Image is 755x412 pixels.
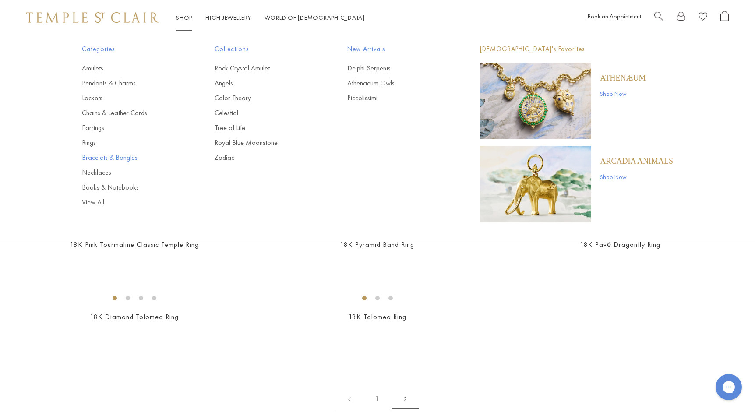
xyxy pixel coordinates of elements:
[215,138,312,148] a: Royal Blue Moonstone
[82,183,180,192] a: Books & Notebooks
[699,11,707,25] a: View Wishlist
[363,387,392,411] a: 1
[600,172,673,182] a: Shop Now
[82,63,180,73] a: Amulets
[90,312,179,321] a: 18K Diamond Tolomeo Ring
[82,168,180,177] a: Necklaces
[600,73,646,83] a: Athenæum
[588,12,641,20] a: Book an Appointment
[265,14,365,21] a: World of [DEMOGRAPHIC_DATA]World of [DEMOGRAPHIC_DATA]
[347,63,445,73] a: Delphi Serpents
[82,108,180,118] a: Chains & Leather Cords
[392,389,419,409] span: 2
[82,197,180,207] a: View All
[600,89,646,99] a: Shop Now
[347,93,445,103] a: Piccolissimi
[720,11,729,25] a: Open Shopping Bag
[654,11,663,25] a: Search
[349,312,406,321] a: 18K Tolomeo Ring
[82,93,180,103] a: Lockets
[215,123,312,133] a: Tree of Life
[711,371,746,403] iframe: Gorgias live chat messenger
[340,240,414,249] a: 18K Pyramid Band Ring
[336,387,363,411] a: Previous page
[347,44,445,55] span: New Arrivals
[215,153,312,162] a: Zodiac
[215,78,312,88] a: Angels
[205,14,251,21] a: High JewelleryHigh Jewellery
[215,44,312,55] span: Collections
[480,44,673,55] p: [DEMOGRAPHIC_DATA]'s Favorites
[82,138,180,148] a: Rings
[176,12,365,23] nav: Main navigation
[215,108,312,118] a: Celestial
[215,63,312,73] a: Rock Crystal Amulet
[70,240,199,249] a: 18K Pink Tourmaline Classic Temple Ring
[26,12,159,23] img: Temple St. Clair
[82,123,180,133] a: Earrings
[82,44,180,55] span: Categories
[176,14,192,21] a: ShopShop
[82,78,180,88] a: Pendants & Charms
[215,93,312,103] a: Color Theory
[600,156,673,166] a: ARCADIA ANIMALS
[580,240,660,249] a: 18K Pavé Dragonfly Ring
[82,153,180,162] a: Bracelets & Bangles
[347,78,445,88] a: Athenaeum Owls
